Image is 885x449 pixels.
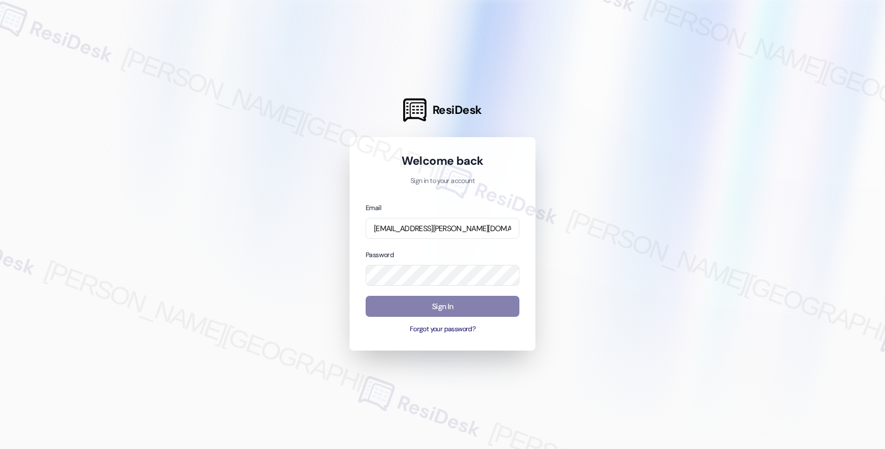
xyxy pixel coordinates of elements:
p: Sign in to your account [366,176,519,186]
label: Password [366,250,394,259]
input: name@example.com [366,218,519,239]
h1: Welcome back [366,153,519,169]
label: Email [366,203,381,212]
button: Forgot your password? [366,325,519,335]
img: ResiDesk Logo [403,98,426,122]
span: ResiDesk [433,102,482,118]
button: Sign In [366,296,519,317]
